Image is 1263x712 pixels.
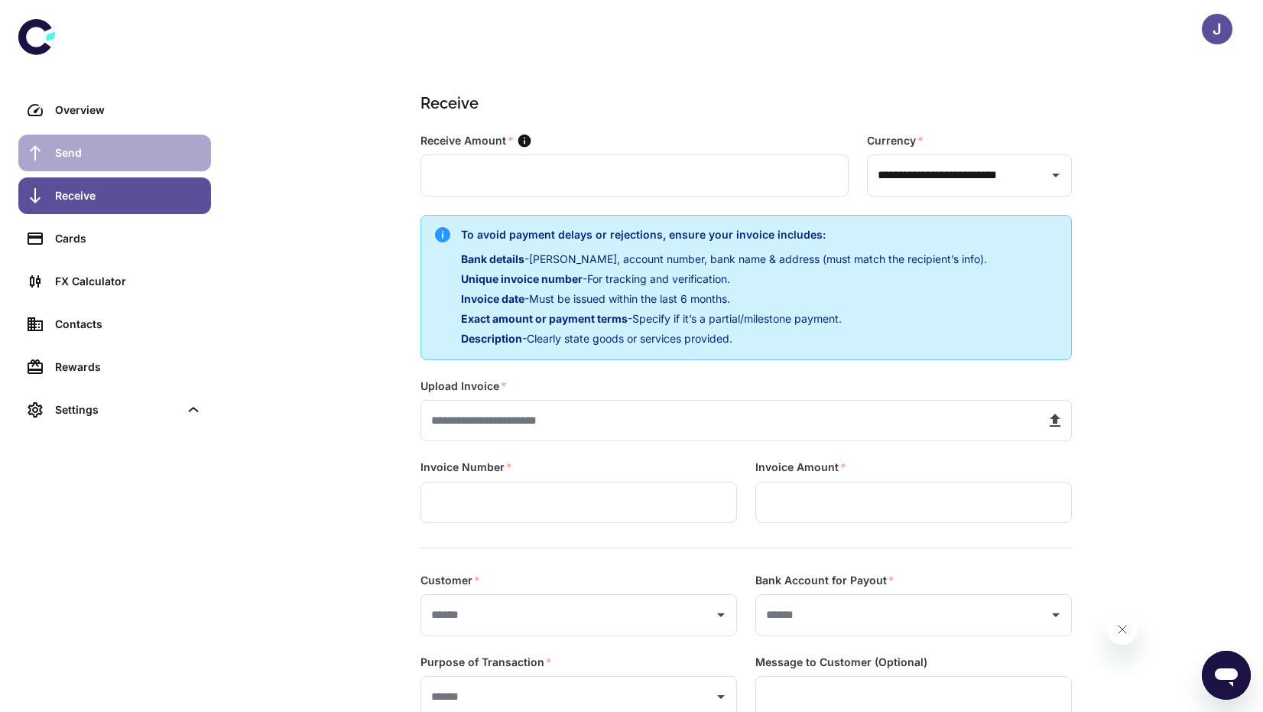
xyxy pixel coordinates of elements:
[461,292,524,305] span: Invoice date
[1202,651,1251,700] iframe: Button to launch messaging window
[420,655,552,670] label: Purpose of Transaction
[18,135,211,171] a: Send
[1045,164,1067,186] button: Open
[755,655,927,670] label: Message to Customer (Optional)
[1045,604,1067,626] button: Open
[55,359,202,376] div: Rewards
[55,402,179,418] div: Settings
[461,251,987,268] p: - [PERSON_NAME], account number, bank name & address (must match the recipient’s info).
[9,11,110,23] span: Hi. Need any help?
[461,312,628,325] span: Exact amount or payment terms
[55,145,202,161] div: Send
[18,92,211,128] a: Overview
[461,271,987,288] p: - For tracking and verification.
[55,102,202,119] div: Overview
[18,392,211,428] div: Settings
[461,252,524,265] span: Bank details
[461,330,987,347] p: - Clearly state goods or services provided.
[55,273,202,290] div: FX Calculator
[461,291,987,307] p: - Must be issued within the last 6 months.
[55,230,202,247] div: Cards
[420,92,1066,115] h1: Receive
[1202,14,1232,44] button: J
[461,226,987,243] h6: To avoid payment delays or rejections, ensure your invoice includes:
[18,263,211,300] a: FX Calculator
[755,460,846,475] label: Invoice Amount
[420,573,480,588] label: Customer
[710,604,732,626] button: Open
[420,133,514,148] label: Receive Amount
[18,220,211,257] a: Cards
[461,332,522,345] span: Description
[55,316,202,333] div: Contacts
[18,306,211,343] a: Contacts
[18,349,211,385] a: Rewards
[867,133,924,148] label: Currency
[1107,614,1138,645] iframe: Close message
[55,187,202,204] div: Receive
[755,573,894,588] label: Bank Account for Payout
[420,379,507,394] label: Upload Invoice
[461,310,987,327] p: - Specify if it’s a partial/milestone payment.
[420,460,512,475] label: Invoice Number
[18,177,211,214] a: Receive
[710,686,732,707] button: Open
[461,272,583,285] span: Unique invoice number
